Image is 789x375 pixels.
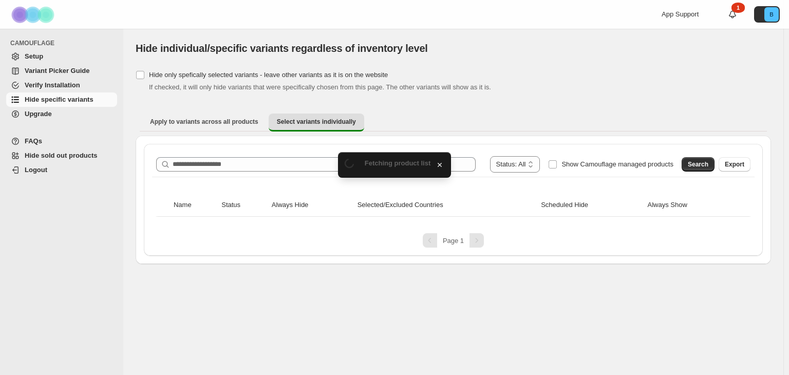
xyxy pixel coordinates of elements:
a: Variant Picker Guide [6,64,117,78]
span: App Support [662,10,699,18]
a: Setup [6,49,117,64]
span: Select variants individually [277,118,356,126]
span: Verify Installation [25,81,80,89]
a: FAQs [6,134,117,148]
span: Setup [25,52,43,60]
span: Hide specific variants [25,96,93,103]
span: Variant Picker Guide [25,67,89,74]
button: Export [719,157,750,172]
th: Selected/Excluded Countries [354,194,538,217]
div: 1 [731,3,745,13]
button: Select variants individually [269,114,364,132]
span: Hide individual/specific variants regardless of inventory level [136,43,428,54]
span: Page 1 [443,237,464,245]
a: Hide sold out products [6,148,117,163]
a: Upgrade [6,107,117,121]
span: Show Camouflage managed products [561,160,673,168]
th: Name [171,194,218,217]
div: Select variants individually [136,136,771,264]
button: Search [682,157,715,172]
span: If checked, it will only hide variants that were specifically chosen from this page. The other va... [149,83,491,91]
span: Fetching product list [365,159,431,167]
span: Export [725,160,744,168]
span: Hide sold out products [25,152,98,159]
th: Always Hide [269,194,354,217]
span: Hide only spefically selected variants - leave other variants as it is on the website [149,71,388,79]
th: Always Show [645,194,736,217]
span: Apply to variants across all products [150,118,258,126]
th: Scheduled Hide [538,194,644,217]
span: Avatar with initials B [764,7,779,22]
button: Avatar with initials B [754,6,780,23]
span: Search [688,160,708,168]
a: Verify Installation [6,78,117,92]
nav: Pagination [152,233,755,248]
span: Logout [25,166,47,174]
img: Camouflage [8,1,60,29]
th: Status [218,194,269,217]
span: Upgrade [25,110,52,118]
a: Hide specific variants [6,92,117,107]
span: CAMOUFLAGE [10,39,118,47]
button: Apply to variants across all products [142,114,267,130]
a: 1 [727,9,738,20]
span: FAQs [25,137,42,145]
a: Logout [6,163,117,177]
text: B [769,11,773,17]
